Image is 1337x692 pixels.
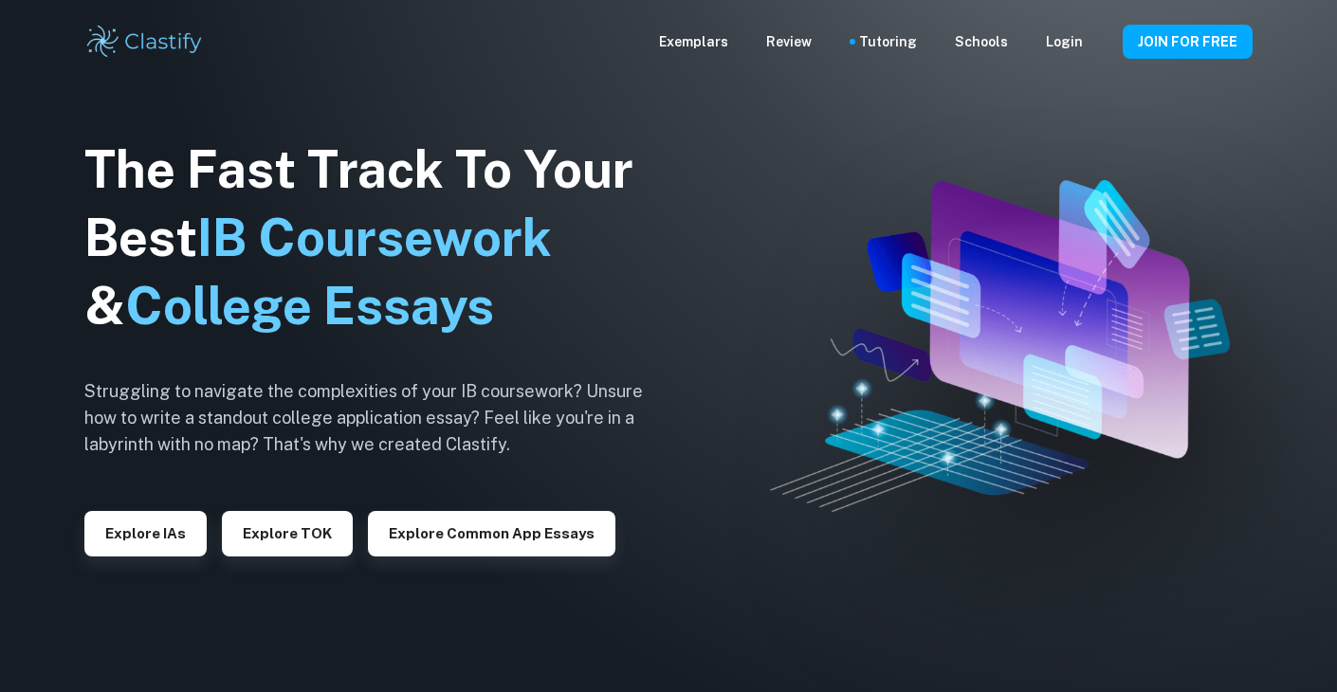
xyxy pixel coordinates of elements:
button: Help and Feedback [1098,37,1108,46]
a: Explore Common App essays [368,523,615,541]
img: Clastify logo [84,23,205,61]
a: Explore IAs [84,523,207,541]
span: College Essays [125,276,494,336]
a: Explore TOK [222,523,353,541]
button: Explore TOK [222,511,353,556]
a: Tutoring [859,31,917,52]
button: Explore Common App essays [368,511,615,556]
button: JOIN FOR FREE [1123,25,1253,59]
span: IB Coursework [197,208,552,267]
img: Clastify hero [770,180,1230,512]
p: Exemplars [659,31,728,52]
p: Review [766,31,812,52]
h6: Struggling to navigate the complexities of your IB coursework? Unsure how to write a standout col... [84,378,672,458]
h1: The Fast Track To Your Best & [84,136,672,340]
a: Login [1046,31,1083,52]
button: Explore IAs [84,511,207,556]
a: Schools [955,31,1008,52]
